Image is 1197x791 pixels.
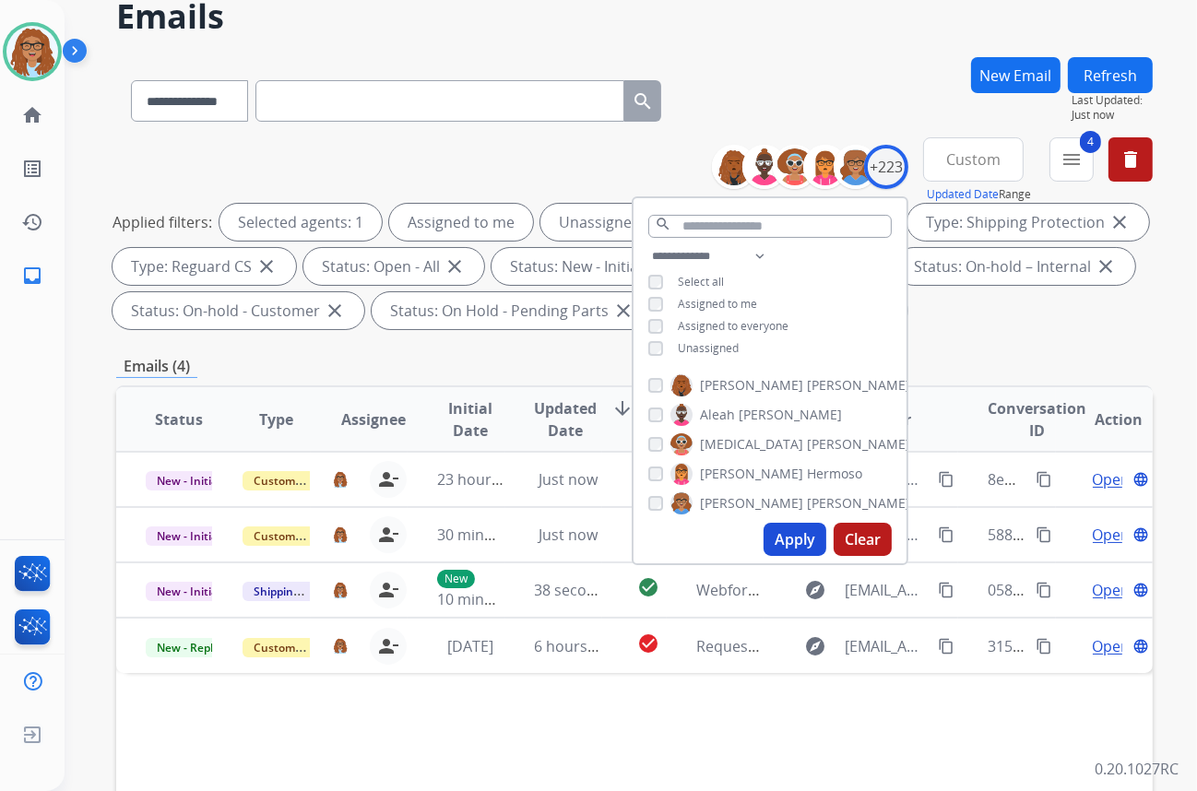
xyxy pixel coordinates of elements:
button: New Email [971,57,1061,93]
span: Just now [539,469,598,490]
span: Select all [678,274,724,289]
div: Assigned to me [389,204,533,241]
span: Assigned to everyone [678,318,788,334]
mat-icon: content_copy [938,526,954,543]
span: New - Initial [146,582,231,601]
mat-icon: content_copy [938,471,954,488]
div: Status: On-hold - Customer [113,292,364,329]
mat-icon: search [655,216,671,232]
span: Open [1093,635,1131,657]
button: Apply [764,523,826,556]
span: [PERSON_NAME] [807,494,910,513]
span: Open [1093,579,1131,601]
th: Action [1056,387,1153,452]
div: Status: On-hold – Internal [895,248,1135,285]
mat-icon: check_circle [637,632,659,655]
mat-icon: explore [804,635,826,657]
span: 4 [1080,131,1101,153]
mat-icon: inbox [21,265,43,287]
span: [EMAIL_ADDRESS][DOMAIN_NAME] [845,635,928,657]
div: Type: Shipping Protection [907,204,1149,241]
div: Status: On Hold - Pending Parts [372,292,653,329]
span: Type [259,408,293,431]
span: 10 minutes ago [437,589,544,609]
span: Just now [1072,108,1153,123]
span: New - Initial [146,526,231,546]
p: 0.20.1027RC [1095,758,1179,780]
span: Customer Support [243,471,362,490]
span: Webform from [EMAIL_ADDRESS][DOMAIN_NAME] on [DATE] [696,580,1114,600]
mat-icon: explore [804,579,826,601]
mat-icon: close [1108,211,1131,233]
mat-icon: content_copy [1036,471,1052,488]
mat-icon: close [612,300,634,322]
mat-icon: close [324,300,346,322]
span: [EMAIL_ADDRESS][DOMAIN_NAME] [845,579,928,601]
span: 38 seconds ago [535,580,643,600]
span: Customer Support [243,638,362,657]
p: New [437,570,475,588]
span: Status [155,408,203,431]
mat-icon: person_remove [377,579,399,601]
span: Assigned to me [678,296,757,312]
div: +223 [864,145,908,189]
span: Range [927,186,1031,202]
span: [PERSON_NAME] [700,465,803,483]
span: [MEDICAL_DATA] [700,435,803,454]
mat-icon: language [1132,582,1149,598]
span: [PERSON_NAME] [807,376,910,395]
p: Applied filters: [113,211,212,233]
span: 6 hours ago [535,636,618,656]
mat-icon: content_copy [1036,582,1052,598]
mat-icon: person_remove [377,635,399,657]
button: Updated Date [927,187,999,202]
span: Unassigned [678,340,739,356]
button: 4 [1049,137,1094,182]
span: Assignee [341,408,406,431]
button: Clear [834,523,892,556]
span: Just now [539,525,598,545]
span: Last Updated: [1072,93,1153,108]
mat-icon: close [444,255,466,277]
span: [PERSON_NAME] [700,494,803,513]
img: agent-avatar [333,638,348,654]
span: 30 minutes ago [437,525,544,545]
mat-icon: home [21,104,43,126]
mat-icon: close [1095,255,1117,277]
span: Customer Support [243,526,362,546]
mat-icon: list_alt [21,158,43,180]
mat-icon: language [1132,471,1149,488]
div: Status: New - Initial [492,248,686,285]
mat-icon: person_remove [377,524,399,546]
mat-icon: language [1132,638,1149,655]
div: Unassigned [540,204,659,241]
div: Status: Open - All [303,248,484,285]
span: Open [1093,468,1131,490]
mat-icon: close [255,255,278,277]
img: avatar [6,26,58,77]
button: Custom [923,137,1024,182]
span: Initial Date [437,397,504,442]
mat-icon: content_copy [938,638,954,655]
span: [DATE] [447,636,493,656]
span: Open [1093,524,1131,546]
mat-icon: content_copy [1036,526,1052,543]
span: Conversation ID [988,397,1086,442]
p: Emails (4) [116,355,197,378]
mat-icon: history [21,211,43,233]
mat-icon: check_circle [637,576,659,598]
span: Request for updated Contract [696,636,905,656]
mat-icon: delete [1120,148,1142,171]
span: [PERSON_NAME] [700,376,803,395]
span: Aleah [700,406,735,424]
span: [PERSON_NAME] [807,435,910,454]
span: 23 hours ago [437,469,528,490]
button: Refresh [1068,57,1153,93]
span: Updated Date [535,397,598,442]
span: Hermoso [807,465,862,483]
mat-icon: language [1132,526,1149,543]
mat-icon: content_copy [1036,638,1052,655]
mat-icon: arrow_downward [612,397,634,419]
span: Custom [946,156,1001,163]
mat-icon: content_copy [938,582,954,598]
